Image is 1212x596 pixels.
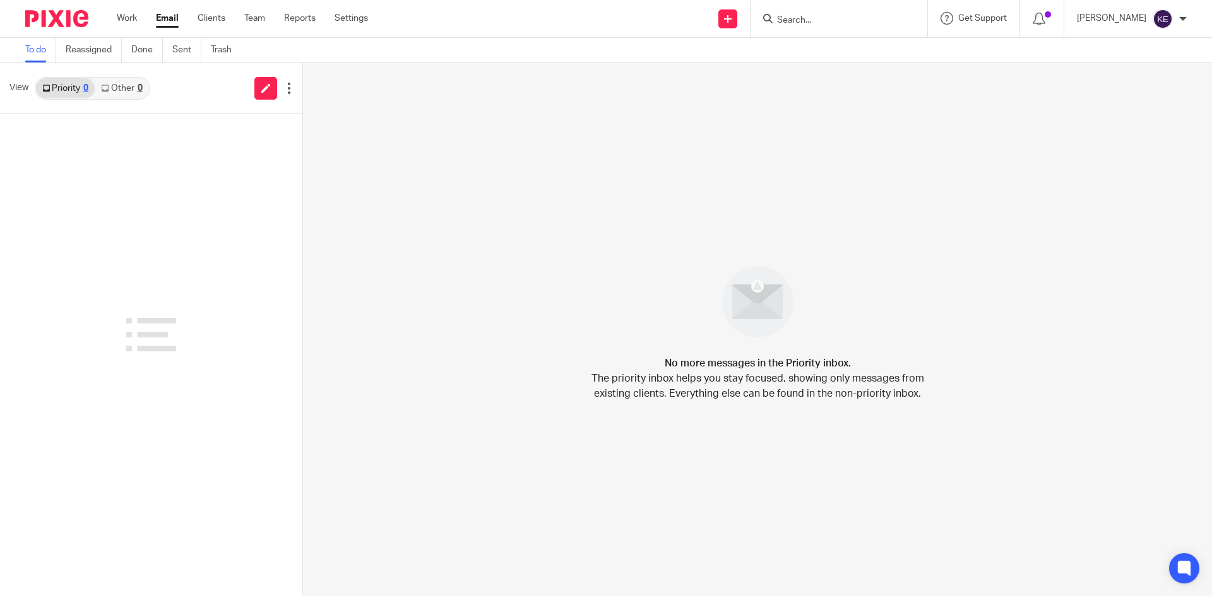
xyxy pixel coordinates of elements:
[244,12,265,25] a: Team
[156,12,179,25] a: Email
[958,14,1007,23] span: Get Support
[131,38,163,62] a: Done
[284,12,316,25] a: Reports
[335,12,368,25] a: Settings
[66,38,122,62] a: Reassigned
[83,84,88,93] div: 0
[25,38,56,62] a: To do
[714,258,802,346] img: image
[25,10,88,27] img: Pixie
[172,38,201,62] a: Sent
[211,38,241,62] a: Trash
[117,12,137,25] a: Work
[1153,9,1173,29] img: svg%3E
[138,84,143,93] div: 0
[590,371,925,401] p: The priority inbox helps you stay focused, showing only messages from existing clients. Everythin...
[776,15,889,26] input: Search
[95,78,148,98] a: Other0
[9,81,28,95] span: View
[1077,12,1146,25] p: [PERSON_NAME]
[665,356,851,371] h4: No more messages in the Priority inbox.
[36,78,95,98] a: Priority0
[198,12,225,25] a: Clients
